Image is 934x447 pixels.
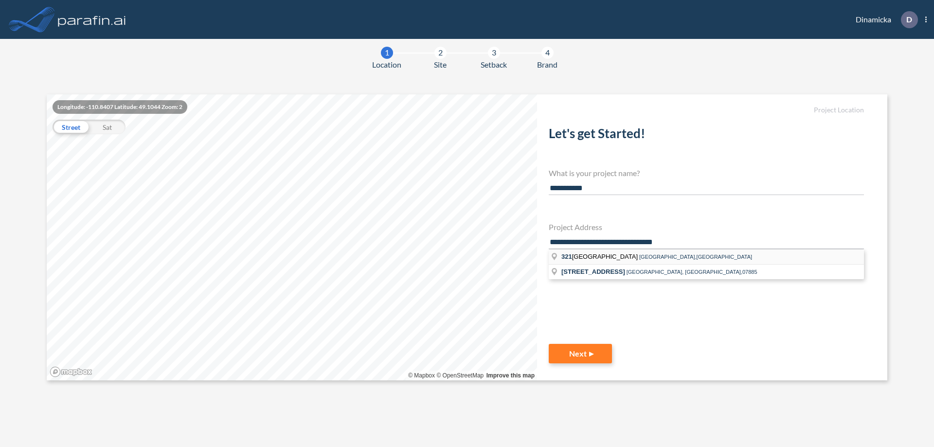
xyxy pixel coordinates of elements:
span: Site [434,59,447,71]
a: Mapbox [408,372,435,379]
span: Location [372,59,401,71]
p: D [906,15,912,24]
span: Brand [537,59,557,71]
h5: Project Location [549,106,864,114]
div: Longitude: -110.8407 Latitude: 49.1044 Zoom: 2 [53,100,187,114]
canvas: Map [47,94,537,380]
h4: Project Address [549,222,864,232]
div: Dinamicka [841,11,927,28]
span: Setback [481,59,507,71]
div: Sat [89,120,126,134]
h4: What is your project name? [549,168,864,178]
span: [GEOGRAPHIC_DATA] [561,253,639,260]
a: Mapbox homepage [50,366,92,377]
h2: Let's get Started! [549,126,864,145]
span: [GEOGRAPHIC_DATA],[GEOGRAPHIC_DATA] [639,254,752,260]
img: logo [56,10,128,29]
span: [STREET_ADDRESS] [561,268,625,275]
button: Next [549,344,612,363]
div: 3 [488,47,500,59]
a: Improve this map [486,372,535,379]
span: 321 [561,253,572,260]
div: 4 [541,47,554,59]
span: [GEOGRAPHIC_DATA], [GEOGRAPHIC_DATA],07885 [627,269,757,275]
div: 1 [381,47,393,59]
div: Street [53,120,89,134]
a: OpenStreetMap [436,372,484,379]
div: 2 [434,47,447,59]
